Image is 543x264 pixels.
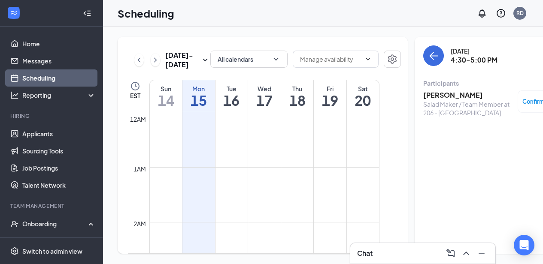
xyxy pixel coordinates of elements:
div: Open Intercom Messenger [514,235,534,255]
h1: 19 [314,93,346,108]
h1: 16 [215,93,248,108]
svg: WorkstreamLogo [9,9,18,17]
div: Sat [347,84,379,93]
svg: ArrowLeft [428,51,439,61]
h1: 17 [248,93,281,108]
div: RD [516,9,524,17]
div: Salad Maker / Team Member at 206 - [GEOGRAPHIC_DATA] [423,100,513,117]
input: Manage availability [300,54,361,64]
svg: ChevronUp [461,248,471,258]
button: ComposeMessage [444,246,458,260]
div: Onboarding [22,219,88,228]
div: Sun [150,84,182,93]
h3: 4:30-5:00 PM [451,55,497,65]
svg: Clock [130,81,140,91]
svg: Minimize [476,248,487,258]
svg: Analysis [10,91,19,99]
h1: Scheduling [118,6,174,21]
a: September 20, 2025 [347,80,379,112]
div: Reporting [22,91,96,99]
div: Tue [215,84,248,93]
h1: 14 [150,93,182,108]
svg: ComposeMessage [446,248,456,258]
svg: SmallChevronDown [200,55,210,65]
h1: 15 [182,93,215,108]
svg: ChevronLeft [135,55,143,65]
h3: Chat [357,249,373,258]
a: September 18, 2025 [281,80,314,112]
div: Thu [281,84,314,93]
button: ChevronRight [151,54,160,66]
svg: ChevronDown [272,55,280,63]
svg: ChevronDown [364,56,371,63]
h3: [DATE] - [DATE] [165,51,200,69]
button: ChevronLeft [134,54,144,66]
svg: Settings [387,54,397,64]
div: Wed [248,84,281,93]
button: Minimize [475,246,488,260]
button: All calendarsChevronDown [210,51,288,68]
a: Talent Network [22,177,96,194]
svg: UserCheck [10,219,19,228]
span: EST [130,91,140,100]
div: Hiring [10,112,94,120]
a: Applicants [22,125,96,142]
h1: 20 [347,93,379,108]
button: back-button [423,45,444,66]
div: 12am [128,114,148,124]
svg: QuestionInfo [496,8,506,18]
a: Sourcing Tools [22,142,96,159]
svg: Notifications [477,8,487,18]
a: Settings [384,51,401,69]
svg: Settings [10,247,19,255]
a: September 15, 2025 [182,80,215,112]
div: 1am [132,164,148,174]
svg: ChevronRight [151,55,160,65]
button: ChevronUp [459,246,473,260]
h3: [PERSON_NAME] [423,90,513,100]
div: Team Management [10,202,94,210]
a: Home [22,35,96,52]
div: Switch to admin view [22,247,82,255]
a: September 17, 2025 [248,80,281,112]
a: September 19, 2025 [314,80,346,112]
div: Fri [314,84,346,93]
a: Job Postings [22,159,96,177]
a: Overview [22,232,96,249]
a: Scheduling [22,69,96,87]
div: 2am [132,219,148,228]
div: [DATE] [451,47,497,55]
a: Messages [22,52,96,69]
button: Settings [384,51,401,68]
svg: Collapse [83,9,91,18]
div: Mon [182,84,215,93]
h1: 18 [281,93,314,108]
a: September 16, 2025 [215,80,248,112]
a: September 14, 2025 [150,80,182,112]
